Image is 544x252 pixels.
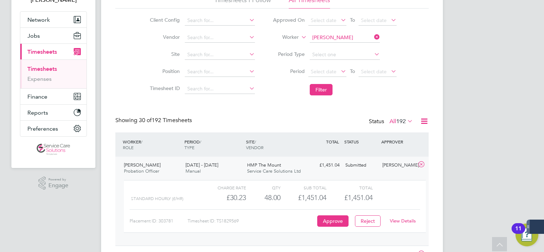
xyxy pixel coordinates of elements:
[310,84,333,95] button: Filter
[20,59,87,88] div: Timesheets
[20,144,87,155] a: Go to home page
[130,215,188,227] div: Placement ID: 303781
[267,34,299,41] label: Worker
[124,162,161,168] span: [PERSON_NAME]
[20,89,87,104] button: Finance
[27,48,57,55] span: Timesheets
[281,183,326,192] div: Sub Total
[148,85,180,91] label: Timesheet ID
[141,139,142,145] span: /
[115,117,193,124] div: Showing
[27,125,58,132] span: Preferences
[27,32,40,39] span: Jobs
[361,68,387,75] span: Select date
[37,144,70,155] img: servicecare-logo-retina.png
[185,162,218,168] span: [DATE] - [DATE]
[380,135,417,148] div: APPROVER
[317,215,349,227] button: Approve
[185,84,255,94] input: Search for...
[396,118,406,125] span: 192
[148,34,180,40] label: Vendor
[185,67,255,77] input: Search for...
[148,51,180,57] label: Site
[38,177,69,190] a: Powered byEngage
[255,139,256,145] span: /
[123,145,134,150] span: ROLE
[20,105,87,120] button: Reports
[326,183,372,192] div: Total
[246,145,263,150] span: VENDOR
[273,68,305,74] label: Period
[200,192,246,204] div: £30.23
[281,192,326,204] div: £1,451.04
[390,218,416,224] a: View Details
[20,28,87,43] button: Jobs
[310,33,380,43] input: Search for...
[139,117,152,124] span: 30 of
[20,12,87,27] button: Network
[515,229,522,238] div: 11
[342,135,380,148] div: STATUS
[247,168,301,174] span: Service Care Solutions Ltd
[361,17,387,23] span: Select date
[27,93,47,100] span: Finance
[516,224,538,246] button: Open Resource Center, 11 new notifications
[244,135,306,154] div: SITE
[27,65,57,72] a: Timesheets
[20,44,87,59] button: Timesheets
[311,68,336,75] span: Select date
[27,16,50,23] span: Network
[185,33,255,43] input: Search for...
[148,68,180,74] label: Position
[124,168,159,174] span: Probation Officer
[121,135,183,154] div: WORKER
[305,159,342,171] div: £1,451.04
[310,50,380,60] input: Select one
[188,215,315,227] div: Timesheet ID: TS1829569
[380,159,417,171] div: [PERSON_NAME]
[246,183,281,192] div: QTY
[185,50,255,60] input: Search for...
[131,196,183,201] span: Standard Hourly (£/HR)
[139,117,192,124] span: 192 Timesheets
[247,162,281,168] span: HMP The Mount
[246,192,281,204] div: 48.00
[200,139,201,145] span: /
[369,117,414,127] div: Status
[348,15,357,25] span: To
[200,183,246,192] div: Charge rate
[348,67,357,76] span: To
[27,75,52,82] a: Expenses
[344,193,373,202] span: £1,451.04
[342,159,380,171] div: Submitted
[273,17,305,23] label: Approved On
[355,215,381,227] button: Reject
[20,121,87,136] button: Preferences
[27,109,48,116] span: Reports
[48,177,68,183] span: Powered by
[273,51,305,57] label: Period Type
[311,17,336,23] span: Select date
[48,183,68,189] span: Engage
[326,139,339,145] span: TOTAL
[389,118,413,125] label: All
[184,145,194,150] span: TYPE
[183,135,244,154] div: PERIOD
[185,16,255,26] input: Search for...
[185,168,201,174] span: Manual
[148,17,180,23] label: Client Config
